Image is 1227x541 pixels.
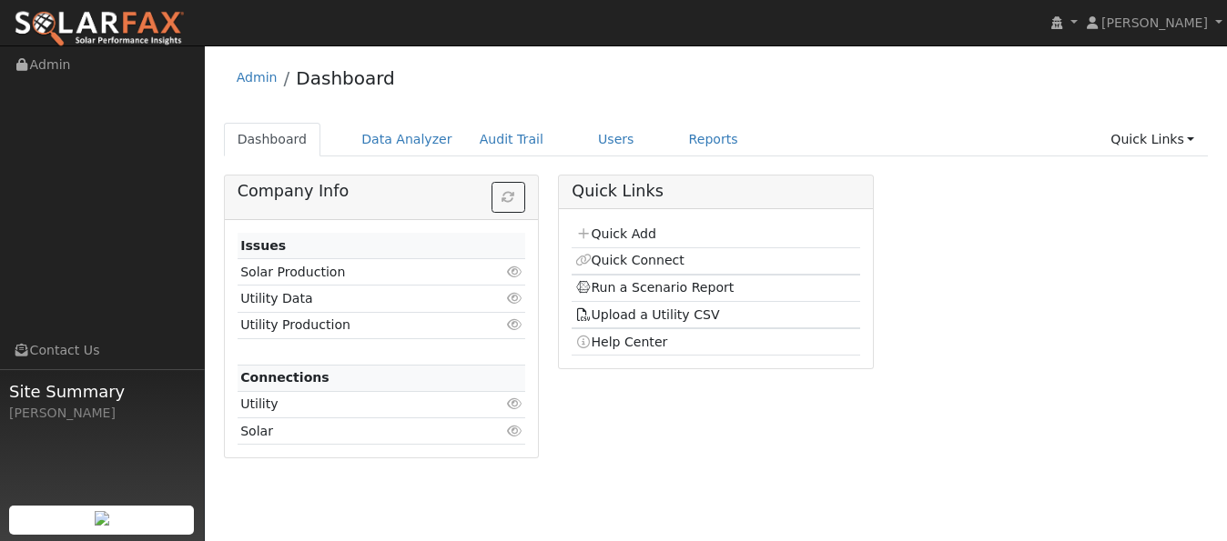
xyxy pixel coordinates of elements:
td: Utility [238,391,479,417]
strong: Issues [240,238,286,253]
a: Help Center [575,335,668,349]
img: retrieve [95,511,109,526]
span: Site Summary [9,379,195,404]
a: Users [584,123,648,156]
a: Quick Links [1097,123,1208,156]
a: Run a Scenario Report [575,280,735,295]
a: Quick Add [575,226,656,241]
h5: Company Info [238,182,525,201]
a: Dashboard [224,123,321,156]
img: SolarFax [14,10,185,48]
div: [PERSON_NAME] [9,404,195,423]
td: Utility Production [238,312,479,338]
a: Audit Trail [466,123,557,156]
i: Click to view [506,397,522,410]
i: Click to view [506,318,522,331]
i: Click to view [506,265,522,278]
a: Dashboard [296,67,395,89]
h5: Quick Links [572,182,859,201]
i: Click to view [506,292,522,305]
a: Reports [675,123,752,156]
span: [PERSON_NAME] [1101,15,1208,30]
a: Data Analyzer [348,123,466,156]
strong: Connections [240,370,330,385]
td: Utility Data [238,286,479,312]
td: Solar Production [238,259,479,286]
i: Click to view [506,425,522,437]
a: Quick Connect [575,253,684,267]
a: Admin [237,70,278,85]
td: Solar [238,418,479,445]
a: Upload a Utility CSV [575,307,720,322]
